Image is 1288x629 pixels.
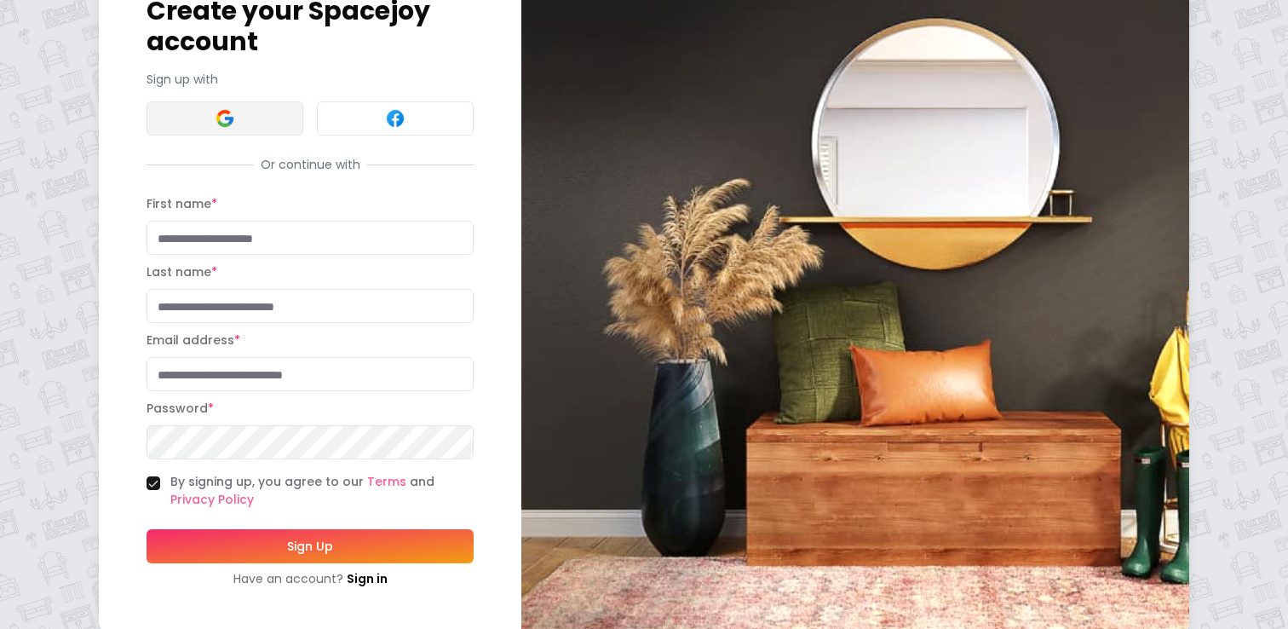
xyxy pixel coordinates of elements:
[367,473,406,490] a: Terms
[385,108,405,129] img: Facebook signin
[254,156,367,173] span: Or continue with
[170,491,254,508] a: Privacy Policy
[147,529,474,563] button: Sign Up
[347,570,388,587] a: Sign in
[215,108,235,129] img: Google signin
[147,263,217,280] label: Last name
[147,400,214,417] label: Password
[170,473,474,509] label: By signing up, you agree to our and
[147,570,474,587] div: Have an account?
[147,332,240,349] label: Email address
[147,71,474,88] p: Sign up with
[147,195,217,212] label: First name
